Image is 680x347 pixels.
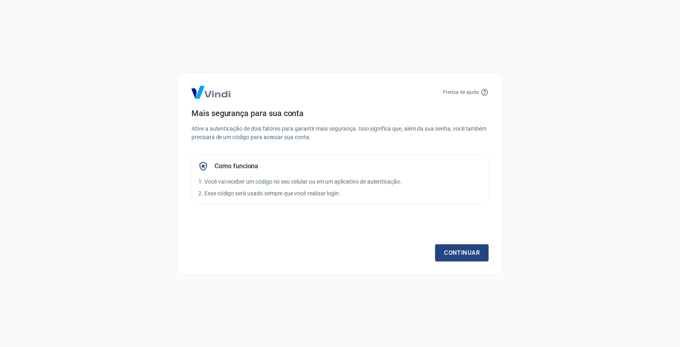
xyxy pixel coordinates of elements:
a: Continuar [435,244,489,261]
h5: Como funciona [215,162,258,170]
img: Logo Vind [191,86,230,99]
p: Precisa de ajuda [443,89,479,96]
p: 1. Você vai receber um código no seu celular ou em um aplicativo de autenticação. [198,178,482,186]
p: Ative a autenticação de dois fatores para garantir mais segurança. Isso significa que, além da su... [191,125,489,142]
p: 2. Esse código será usado sempre que você realizar login. [198,189,482,198]
h4: Mais segurança para sua conta [191,108,489,118]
